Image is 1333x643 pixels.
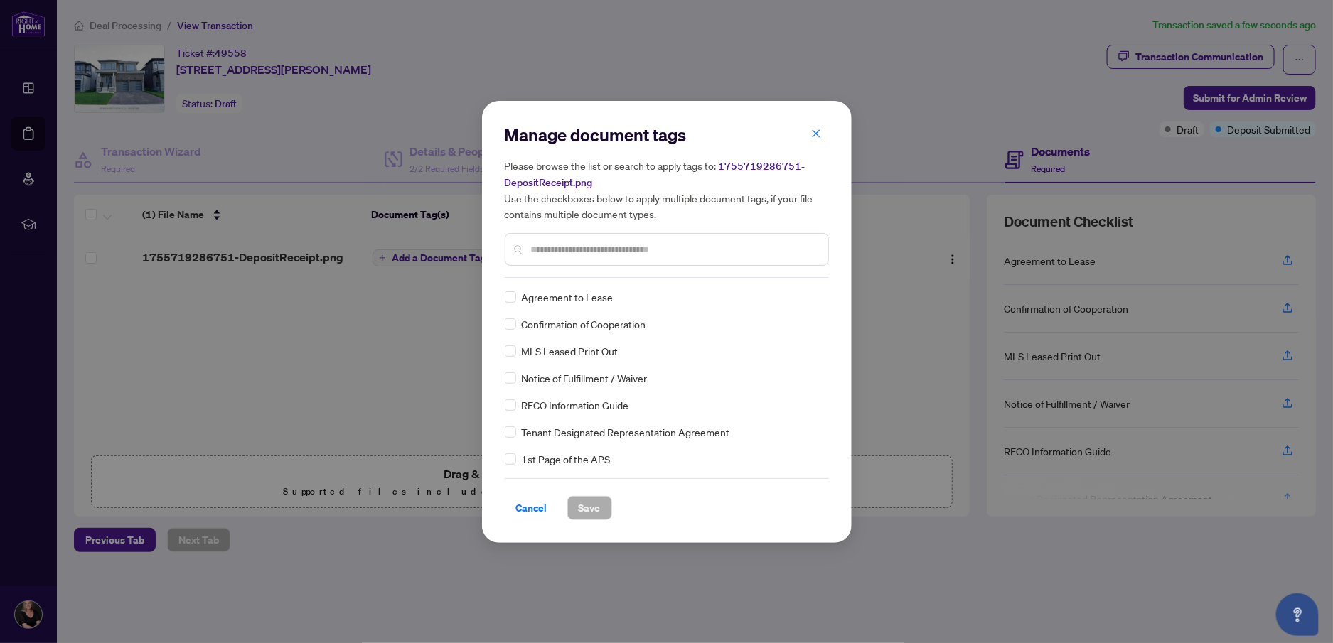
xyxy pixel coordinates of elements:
[516,497,547,519] span: Cancel
[505,160,805,189] span: 1755719286751-DepositReceipt.png
[567,496,612,520] button: Save
[1276,593,1319,636] button: Open asap
[522,424,730,440] span: Tenant Designated Representation Agreement
[522,370,648,386] span: Notice of Fulfillment / Waiver
[522,451,611,467] span: 1st Page of the APS
[505,496,559,520] button: Cancel
[811,129,821,139] span: close
[522,289,614,305] span: Agreement to Lease
[522,397,629,413] span: RECO Information Guide
[505,124,829,146] h2: Manage document tags
[522,316,646,332] span: Confirmation of Cooperation
[522,343,619,359] span: MLS Leased Print Out
[505,158,829,222] h5: Please browse the list or search to apply tags to: Use the checkboxes below to apply multiple doc...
